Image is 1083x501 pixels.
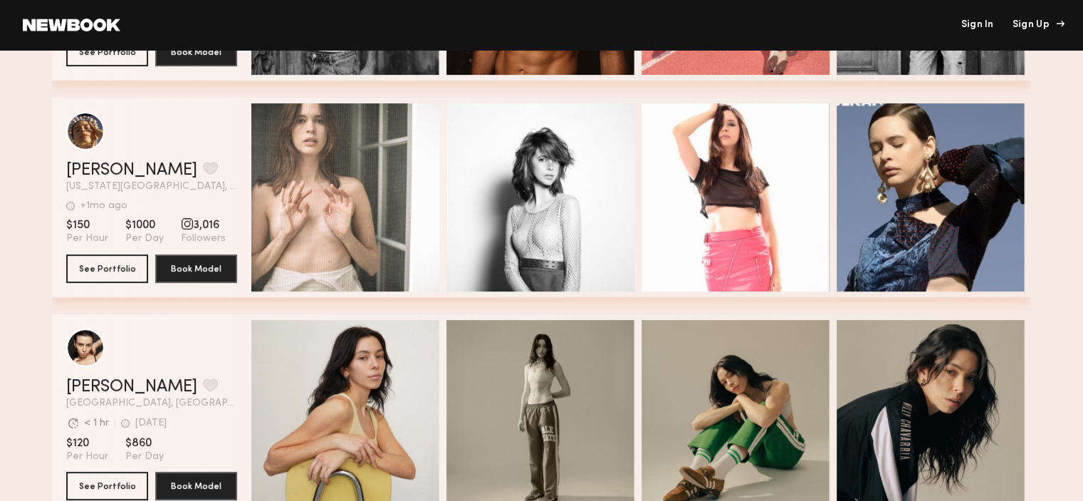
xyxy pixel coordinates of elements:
span: Followers [181,232,226,245]
span: $120 [66,436,108,450]
span: Per Day [125,450,164,463]
button: Book Model [155,38,237,66]
div: +1mo ago [80,201,127,211]
span: [US_STATE][GEOGRAPHIC_DATA], [GEOGRAPHIC_DATA] [66,182,237,192]
a: [PERSON_NAME] [66,378,197,396]
button: Book Model [155,472,237,500]
button: Book Model [155,254,237,283]
span: Quick Preview [318,192,403,205]
span: Quick Preview [903,192,988,205]
span: Quick Preview [513,192,598,205]
div: [DATE] [135,418,167,428]
span: $860 [125,436,164,450]
span: Quick Preview [318,409,403,422]
span: 3,016 [181,218,226,232]
button: See Portfolio [66,38,148,66]
a: [PERSON_NAME] [66,162,197,179]
span: $1000 [125,218,164,232]
button: See Portfolio [66,254,148,283]
div: Sign Up [1013,20,1060,30]
button: See Portfolio [66,472,148,500]
span: Per Hour [66,232,108,245]
span: Quick Preview [903,409,988,422]
span: Per Day [125,232,164,245]
span: $150 [66,218,108,232]
a: Sign In [961,20,993,30]
span: Quick Preview [708,192,793,205]
span: Quick Preview [708,409,793,422]
span: [GEOGRAPHIC_DATA], [GEOGRAPHIC_DATA] [66,398,237,408]
span: Per Hour [66,450,108,463]
div: < 1 hr [84,418,109,428]
span: Quick Preview [513,409,598,422]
